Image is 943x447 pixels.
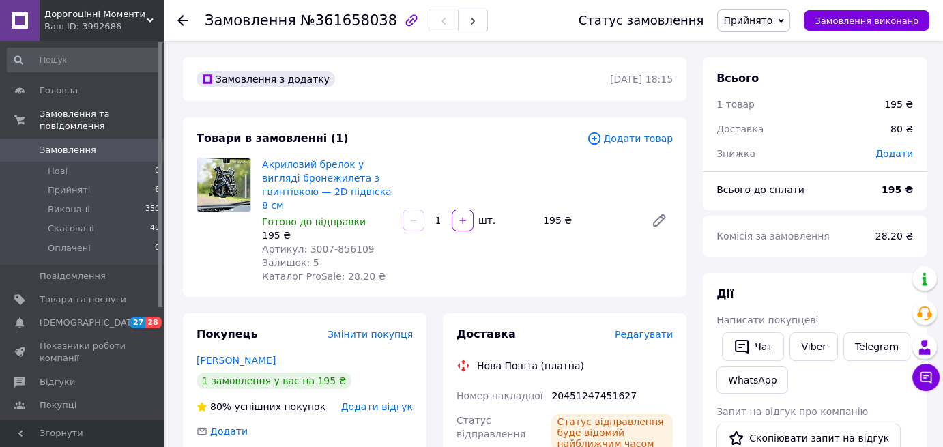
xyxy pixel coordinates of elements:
span: Додати [210,426,248,437]
button: Чат з покупцем [912,364,940,391]
span: Артикул: 3007-856109 [262,244,375,255]
span: №361658038 [300,12,397,29]
span: Замовлення [205,12,296,29]
span: Редагувати [615,329,673,340]
a: Viber [789,332,837,361]
span: 6 [155,184,160,197]
span: 48 [150,222,160,235]
span: [DEMOGRAPHIC_DATA] [40,317,141,329]
span: Покупці [40,399,76,412]
span: Комісія за замовлення [716,231,830,242]
a: Telegram [843,332,910,361]
span: Всього [716,72,759,85]
span: 28 [145,317,161,328]
div: Статус замовлення [579,14,704,27]
span: Замовлення виконано [815,16,918,26]
span: Скасовані [48,222,94,235]
b: 195 ₴ [882,184,913,195]
span: Статус відправлення [456,415,525,439]
span: Запит на відгук про компанію [716,406,868,417]
button: Чат [722,332,784,361]
div: 80 ₴ [882,114,921,144]
span: Всього до сплати [716,184,804,195]
a: Акриловий брелок у вигляді бронежилета з гвинтівкою — 2D підвіска 8 см [262,159,392,211]
span: Знижка [716,148,755,159]
span: Покупець [197,328,258,341]
button: Замовлення виконано [804,10,929,31]
div: 195 ₴ [538,211,640,230]
span: Додати товар [587,131,673,146]
span: Дорогоцінні Моменти [44,8,147,20]
span: Залишок: 5 [262,257,319,268]
span: Прийняті [48,184,90,197]
input: Пошук [7,48,161,72]
div: 195 ₴ [262,229,392,242]
span: 0 [155,242,160,255]
time: [DATE] 18:15 [610,74,673,85]
span: Нові [48,165,68,177]
span: Замовлення та повідомлення [40,108,164,132]
div: 1 замовлення у вас на 195 ₴ [197,373,351,389]
span: 1 товар [716,99,755,110]
span: Головна [40,85,78,97]
a: [PERSON_NAME] [197,355,276,366]
span: 350 [145,203,160,216]
div: Нова Пошта (платна) [474,359,587,373]
span: Відгуки [40,376,75,388]
div: 20451247451627 [549,384,676,408]
a: Редагувати [645,207,673,234]
div: Повернутися назад [177,14,188,27]
div: Замовлення з додатку [197,71,335,87]
img: Акриловий брелок у вигляді бронежилета з гвинтівкою — 2D підвіска 8 см [197,158,250,212]
span: 0 [155,165,160,177]
div: шт. [475,214,497,227]
span: Змінити покупця [328,329,413,340]
div: успішних покупок [197,400,325,414]
span: Прийнято [723,15,772,26]
div: 195 ₴ [884,98,913,111]
span: 27 [130,317,145,328]
span: Оплачені [48,242,91,255]
span: Номер накладної [456,390,543,401]
span: Товари та послуги [40,293,126,306]
a: WhatsApp [716,366,788,394]
span: Товари в замовленні (1) [197,132,349,145]
span: Дії [716,287,734,300]
span: Готово до відправки [262,216,366,227]
span: Каталог ProSale: 28.20 ₴ [262,271,386,282]
span: Написати покупцеві [716,315,818,326]
span: Замовлення [40,144,96,156]
span: Виконані [48,203,90,216]
span: Додати [875,148,913,159]
span: 80% [210,401,231,412]
span: Додати відгук [341,401,413,412]
span: Доставка [456,328,516,341]
div: Ваш ID: 3992686 [44,20,164,33]
span: Повідомлення [40,270,106,283]
span: 28.20 ₴ [875,231,913,242]
span: Показники роботи компанії [40,340,126,364]
span: Доставка [716,124,764,134]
